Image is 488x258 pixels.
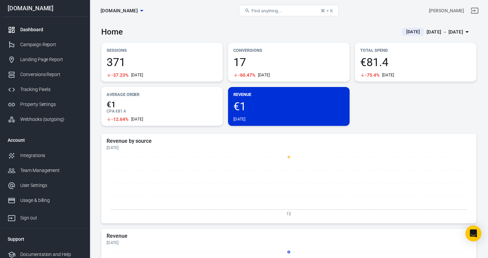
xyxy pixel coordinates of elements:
div: [DATE] [382,72,394,78]
span: -37.23% [111,73,128,77]
a: Landing Page Report [2,52,87,67]
li: Account [2,132,87,148]
div: [DATE] [107,145,471,150]
div: Tracking Pixels [20,86,82,93]
div: [DATE] [233,117,246,122]
a: Webhooks (outgoing) [2,112,87,127]
span: €81.4 [360,56,471,68]
a: User Settings [2,178,87,193]
div: Account id: ysDro5SM [429,7,464,14]
button: Find anything...⌘ + K [239,5,339,16]
span: -75.4% [365,73,379,77]
a: Dashboard [2,22,87,37]
div: Sign out [20,215,82,221]
a: Usage & billing [2,193,87,208]
span: €1 [233,101,344,112]
div: [DOMAIN_NAME] [2,5,87,11]
div: [DATE] [131,72,143,78]
span: -60.47% [238,73,255,77]
a: Campaign Report [2,37,87,52]
div: Integrations [20,152,82,159]
div: [DATE] [258,72,270,78]
span: -12.64% [111,117,128,122]
a: Tracking Pixels [2,82,87,97]
div: Usage & billing [20,197,82,204]
span: 371 [107,56,217,68]
div: [DATE] [107,240,471,245]
p: Conversions [233,47,344,54]
p: Average Order [107,91,217,98]
span: Find anything... [251,8,282,13]
span: €81.4 [116,109,126,114]
span: 17 [233,56,344,68]
li: Support [2,231,87,247]
div: Dashboard [20,26,82,33]
tspan: 12 [286,211,291,216]
span: [DATE] [404,29,423,35]
h5: Revenue by source [107,138,471,144]
a: Conversions Report [2,67,87,82]
div: ⌘ + K [321,8,333,13]
div: Property Settings [20,101,82,108]
span: CPA : [107,109,116,114]
div: Team Management [20,167,82,174]
button: [DATE][DATE] － [DATE] [397,27,476,38]
div: Webhooks (outgoing) [20,116,82,123]
p: Revenue [233,91,344,98]
h3: Home [101,27,123,37]
div: Landing Page Report [20,56,82,63]
p: Total Spend [360,47,471,54]
div: Documentation and Help [20,251,82,258]
span: €1 [107,101,217,109]
div: [DATE] [131,117,143,122]
p: Sessions [107,47,217,54]
span: selfmadeprogram.com [101,7,138,15]
div: Campaign Report [20,41,82,48]
div: [DATE] － [DATE] [427,28,463,36]
a: Sign out [467,3,483,19]
h5: Revenue [107,233,471,239]
a: Sign out [2,208,87,225]
a: Integrations [2,148,87,163]
div: User Settings [20,182,82,189]
div: Open Intercom Messenger [465,225,481,241]
button: [DOMAIN_NAME] [98,5,146,17]
a: Team Management [2,163,87,178]
a: Property Settings [2,97,87,112]
div: Conversions Report [20,71,82,78]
